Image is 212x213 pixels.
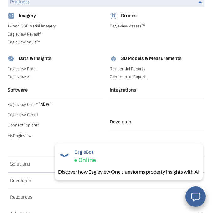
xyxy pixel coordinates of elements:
h4: Drones [121,13,137,19]
span: NEW [38,102,51,107]
h4: Developer [110,119,204,125]
a: Commercial Reports [110,74,204,80]
a: Residential Reports [110,66,204,72]
h2: Resources [10,195,32,200]
h4: Software [8,87,102,93]
button: Open chat window [185,186,206,207]
a: Eagleview AI [8,74,102,80]
img: imagery-icon.svg [8,12,15,20]
h2: Developer [10,178,32,183]
a: Eagleview Assess™ [110,23,204,29]
h4: Integrations [110,87,204,93]
span: Online [78,156,96,164]
img: drones-icon.svg [110,12,117,20]
a: Eagleview Reveal® [8,32,102,37]
a: Eagleview Data [8,66,102,72]
h2: Solutions [10,162,30,167]
img: EagleBot [58,149,71,162]
a: Eagleview Vault™ [8,39,102,45]
h4: Imagery [19,13,36,19]
img: 3d-models-icon.svg [110,55,117,62]
a: Integrations [110,87,204,98]
span: EagleBot [74,149,96,155]
a: Eagleview One™ *NEW* [8,101,102,107]
a: Developer [110,119,204,130]
div: Discover how Eagleview One transforms property insights with AI [58,168,199,176]
h4: 3D Models & Measurements [121,56,182,62]
a: ConnectExplorer [8,122,102,128]
img: data-icon.svg [8,55,15,62]
a: 1-Inch GSD Aerial Imagery [8,23,102,29]
a: Developer [8,176,204,186]
a: MyEagleview [8,133,102,139]
a: Eagleview Cloud [8,112,102,118]
h4: Data & Insights [19,56,52,62]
